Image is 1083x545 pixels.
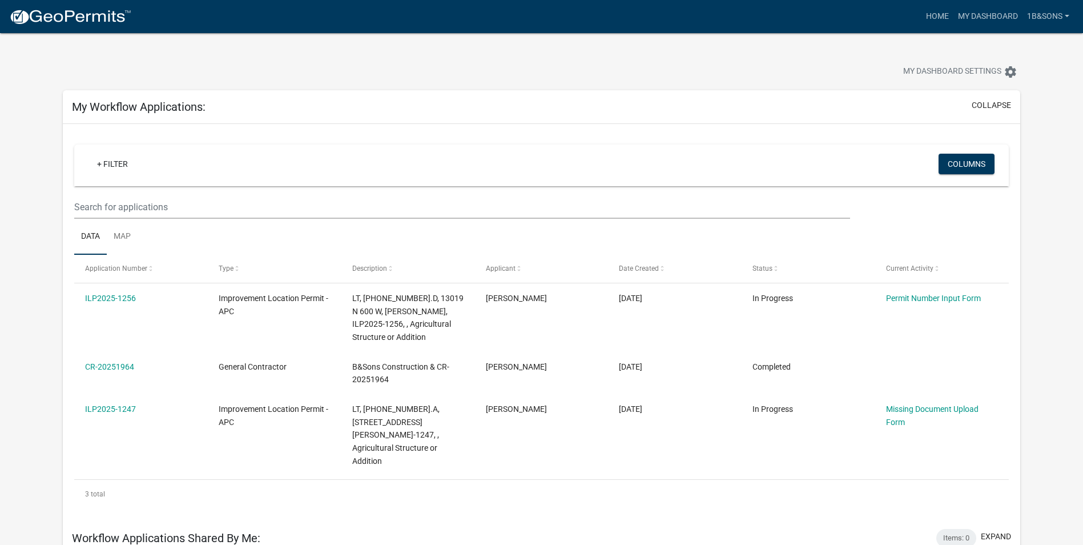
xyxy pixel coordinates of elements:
span: LT, 033-021-002.A, 6811 W 1300 N, Miller, ILP2025-1247, , Agricultural Structure or Addition [352,404,440,466]
button: collapse [972,99,1011,111]
a: 1B&Sons [1022,6,1074,27]
span: Improvement Location Permit - APC [219,404,328,427]
button: Columns [939,154,995,174]
span: 10/03/2025 [619,404,642,414]
a: ILP2025-1247 [85,404,136,414]
a: Map [107,219,138,255]
span: B&Sons Construction & CR-20251964 [352,362,449,384]
div: 3 total [74,480,1009,508]
datatable-header-cell: Application Number [74,255,208,282]
datatable-header-cell: Current Activity [875,255,1009,282]
a: CR-20251964 [85,362,134,371]
span: General Contractor [219,362,287,371]
span: Joas Miller [486,404,547,414]
span: Current Activity [886,265,933,272]
a: Data [74,219,107,255]
span: 10/03/2025 [619,362,642,371]
datatable-header-cell: Date Created [608,255,742,282]
span: Type [219,265,233,272]
span: Joas Miller [486,362,547,371]
button: expand [981,531,1011,543]
span: Date Created [619,265,659,272]
a: My Dashboard [953,6,1022,27]
h5: My Workflow Applications: [72,100,206,114]
span: Joas Miller [486,294,547,303]
span: In Progress [752,404,793,414]
span: My Dashboard Settings [903,65,1001,79]
a: ILP2025-1256 [85,294,136,303]
span: LT, 033-011-003.D, 13019 N 600 W, Miller, ILP2025-1256, , Agricultural Structure or Addition [352,294,464,342]
datatable-header-cell: Status [742,255,875,282]
span: Status [752,265,772,272]
span: Description [352,265,387,272]
datatable-header-cell: Description [341,255,475,282]
span: In Progress [752,294,793,303]
datatable-header-cell: Type [208,255,341,282]
input: Search for applications [74,195,850,219]
i: settings [1004,65,1017,79]
a: + Filter [88,154,137,174]
h5: Workflow Applications Shared By Me: [72,531,260,545]
div: collapse [63,124,1020,520]
span: Improvement Location Permit - APC [219,294,328,316]
span: Completed [752,362,791,371]
span: Application Number [85,265,147,272]
datatable-header-cell: Applicant [474,255,608,282]
a: Permit Number Input Form [886,294,981,303]
button: My Dashboard Settingssettings [894,61,1026,83]
a: Missing Document Upload Form [886,404,979,427]
span: 10/05/2025 [619,294,642,303]
a: Home [921,6,953,27]
span: Applicant [486,265,516,272]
